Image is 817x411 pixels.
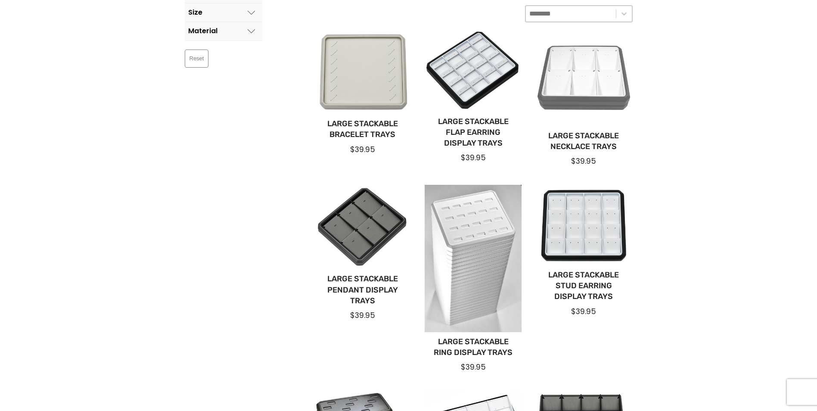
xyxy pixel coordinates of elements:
[542,270,625,302] a: Large Stackable Stud Earring Display Trays
[185,3,262,22] button: Size
[432,153,515,163] div: $39.95
[185,22,262,40] button: Material
[432,336,515,358] a: Large Stackable Ring Display Trays
[432,362,515,372] div: $39.95
[321,310,404,321] div: $39.95
[542,306,625,317] div: $39.95
[542,156,625,166] div: $39.95
[616,6,632,22] button: Toggle List
[542,131,625,152] a: Large Stackable Necklace Trays
[321,118,404,140] a: Large Stackable Bracelet Trays
[185,50,209,68] button: Reset
[321,144,404,155] div: $39.95
[321,274,404,306] a: Large Stackable Pendant Display Trays
[432,116,515,149] a: Large Stackable Flap Earring Display Trays
[188,9,202,16] div: Size
[188,27,217,35] div: Material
